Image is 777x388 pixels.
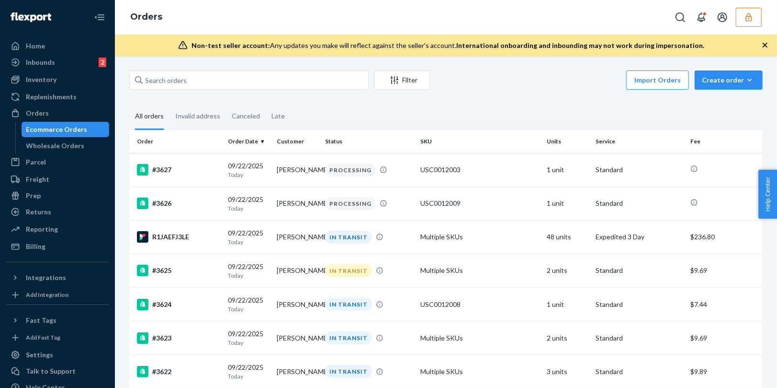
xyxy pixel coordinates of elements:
[228,305,269,313] p: Today
[79,262,211,276] p: Date the shipment was shipped.
[687,321,763,355] td: $9.69
[277,137,317,145] div: Customer
[228,372,269,380] p: Today
[19,262,71,276] p: Ship Date
[22,122,110,137] a: Ecommerce Orders
[6,313,109,328] button: Fast Tags
[228,271,269,280] p: Today
[26,207,51,217] div: Returns
[15,208,76,258] td: CREATEDAT
[14,139,215,156] h2: Documentation
[129,130,224,153] th: Order
[325,197,376,210] div: PROCESSING
[228,329,269,347] div: 09/22/2025
[596,300,683,309] p: Standard
[26,41,45,51] div: Home
[420,300,540,309] div: USC0012008
[325,298,372,311] div: IN TRANSIT
[671,8,690,27] button: Open Search Box
[687,220,763,254] td: $236.80
[228,295,269,313] div: 09/22/2025
[543,187,591,220] td: 1 unit
[191,41,704,50] div: Any updates you make will reflect against the seller's account.
[6,270,109,285] button: Integrations
[14,19,215,35] div: 532 Orders - Shipments Report
[26,191,41,200] div: Prep
[692,8,711,27] button: Open notifications
[130,12,162,22] a: Orders
[543,288,591,321] td: 1 unit
[687,288,763,321] td: $7.44
[26,157,46,167] div: Parcel
[321,130,416,153] th: Status
[228,363,269,380] div: 09/22/2025
[26,291,68,299] div: Add Integration
[26,366,76,376] div: Talk to Support
[137,332,220,344] div: #3623
[6,72,109,87] a: Inventory
[6,332,109,343] a: Add Fast Tag
[137,366,220,377] div: #3622
[596,266,683,275] p: Standard
[14,47,215,65] h2: Description
[6,172,109,187] a: Freight
[273,153,321,187] td: [PERSON_NAME]
[273,321,321,355] td: [PERSON_NAME]
[6,89,109,105] a: Replenishments
[6,222,109,237] a: Reporting
[228,238,269,246] p: Today
[325,164,376,176] div: PROCESSING
[596,165,683,175] p: Standard
[6,188,109,203] a: Prep
[420,165,540,175] div: USC0012003
[232,104,260,129] div: Canceled
[687,254,763,287] td: $9.69
[26,125,88,134] div: Ecommerce Orders
[26,242,45,251] div: Billing
[596,367,683,376] p: Standard
[417,321,543,355] td: Multiple SKUs
[137,265,220,276] div: #3625
[374,71,430,90] button: Filter
[543,220,591,254] td: 48 units
[6,347,109,363] a: Settings
[273,288,321,321] td: [PERSON_NAME]
[228,228,269,246] div: 09/22/2025
[15,294,76,344] td: Delivery Time
[273,254,321,287] td: [PERSON_NAME]
[137,164,220,176] div: #3627
[26,141,85,151] div: Wholesale Orders
[758,170,777,219] button: Help Center
[702,75,755,85] div: Create order
[228,161,269,179] div: 09/22/2025
[596,232,683,242] p: Expedited 3 Day
[6,204,109,220] a: Returns
[325,264,372,277] div: IN TRANSIT
[375,75,429,85] div: Filter
[26,58,55,67] div: Inbounds
[228,262,269,280] div: 09/22/2025
[6,364,109,379] a: Talk to Support
[137,299,220,310] div: #3624
[22,138,110,153] a: Wholesale Orders
[99,58,106,67] div: 2
[271,104,285,129] div: Late
[26,333,60,341] div: Add Fast Tag
[137,231,220,243] div: R1JAEFJ3LE
[26,108,49,118] div: Orders
[224,130,272,153] th: Order Date
[11,12,51,22] img: Flexport logo
[273,187,321,220] td: [PERSON_NAME]
[6,38,109,54] a: Home
[6,239,109,254] a: Billing
[6,106,109,121] a: Orders
[90,8,109,27] button: Close Navigation
[596,333,683,343] p: Standard
[417,254,543,287] td: Multiple SKUs
[228,204,269,212] p: Today
[325,231,372,244] div: IN TRANSIT
[228,339,269,347] p: Today
[456,41,704,49] span: International onboarding and inbounding may not work during impersonation.
[26,273,66,282] div: Integrations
